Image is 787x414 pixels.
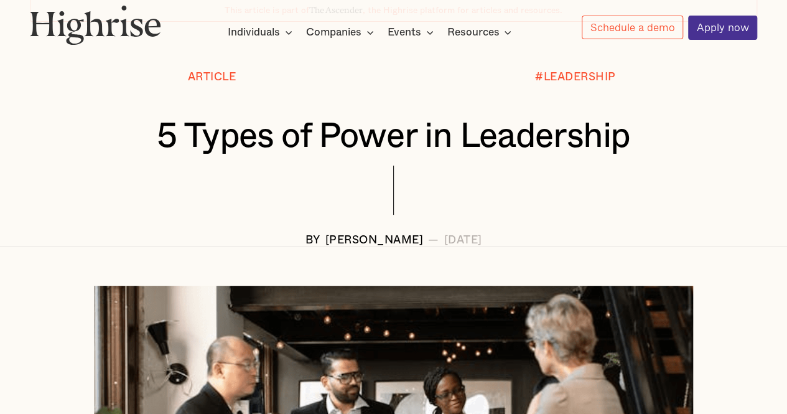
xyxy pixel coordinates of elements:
[688,16,757,40] a: Apply now
[30,5,161,45] img: Highrise logo
[228,25,280,40] div: Individuals
[388,25,437,40] div: Events
[428,234,439,247] div: —
[306,25,361,40] div: Companies
[388,25,421,40] div: Events
[228,25,296,40] div: Individuals
[447,25,515,40] div: Resources
[60,118,727,156] h1: 5 Types of Power in Leadership
[444,234,482,247] div: [DATE]
[305,234,320,247] div: BY
[306,25,378,40] div: Companies
[582,16,683,40] a: Schedule a demo
[188,71,236,83] div: Article
[535,71,616,83] div: #LEADERSHIP
[325,234,424,247] div: [PERSON_NAME]
[447,25,499,40] div: Resources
